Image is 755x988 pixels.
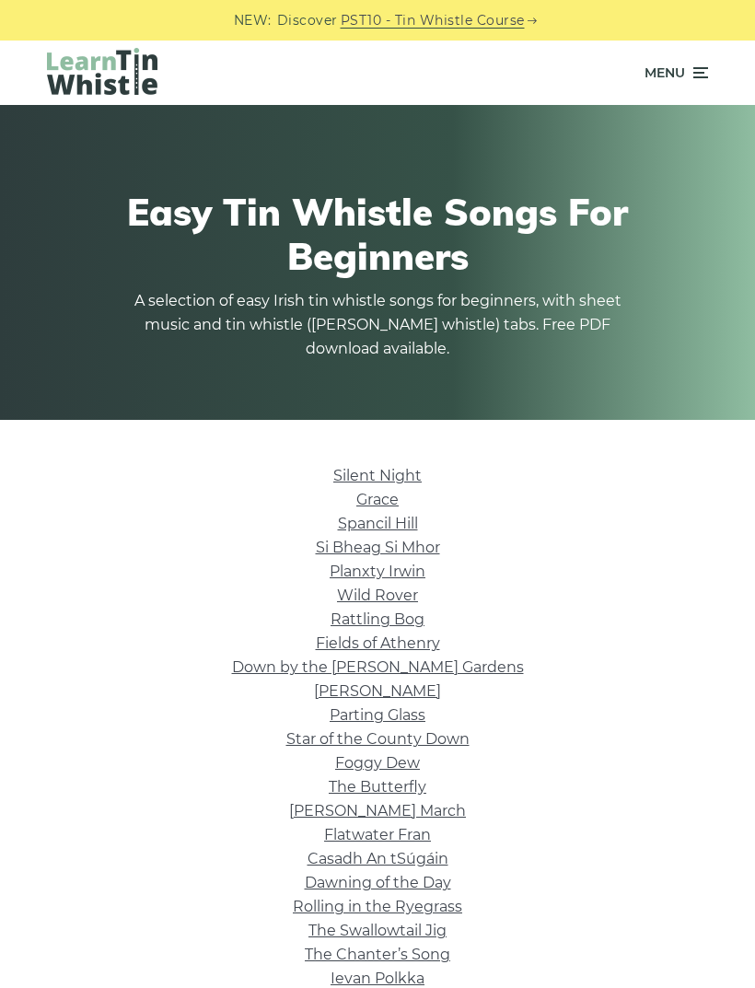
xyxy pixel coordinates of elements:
h1: Easy Tin Whistle Songs For Beginners [47,190,708,278]
a: Foggy Dew [335,754,420,772]
a: Ievan Polkka [331,970,424,987]
a: Spancil Hill [338,515,418,532]
img: LearnTinWhistle.com [47,48,157,95]
a: The Swallowtail Jig [308,922,447,939]
a: Dawning of the Day [305,874,451,891]
a: Silent Night [333,467,422,484]
a: Flatwater Fran [324,826,431,843]
a: [PERSON_NAME] [314,682,441,700]
span: Menu [645,50,685,96]
a: Parting Glass [330,706,425,724]
a: Fields of Athenry [316,634,440,652]
a: Wild Rover [337,587,418,604]
a: Casadh An tSúgáin [308,850,448,867]
a: Si­ Bheag Si­ Mhor [316,539,440,556]
a: The Chanter’s Song [305,946,450,963]
a: Star of the County Down [286,730,470,748]
a: The Butterfly [329,778,426,796]
p: A selection of easy Irish tin whistle songs for beginners, with sheet music and tin whistle ([PER... [129,289,626,361]
a: Down by the [PERSON_NAME] Gardens [232,658,524,676]
a: Planxty Irwin [330,563,425,580]
a: Rolling in the Ryegrass [293,898,462,915]
a: Rattling Bog [331,610,424,628]
a: [PERSON_NAME] March [289,802,466,819]
a: Grace [356,491,399,508]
